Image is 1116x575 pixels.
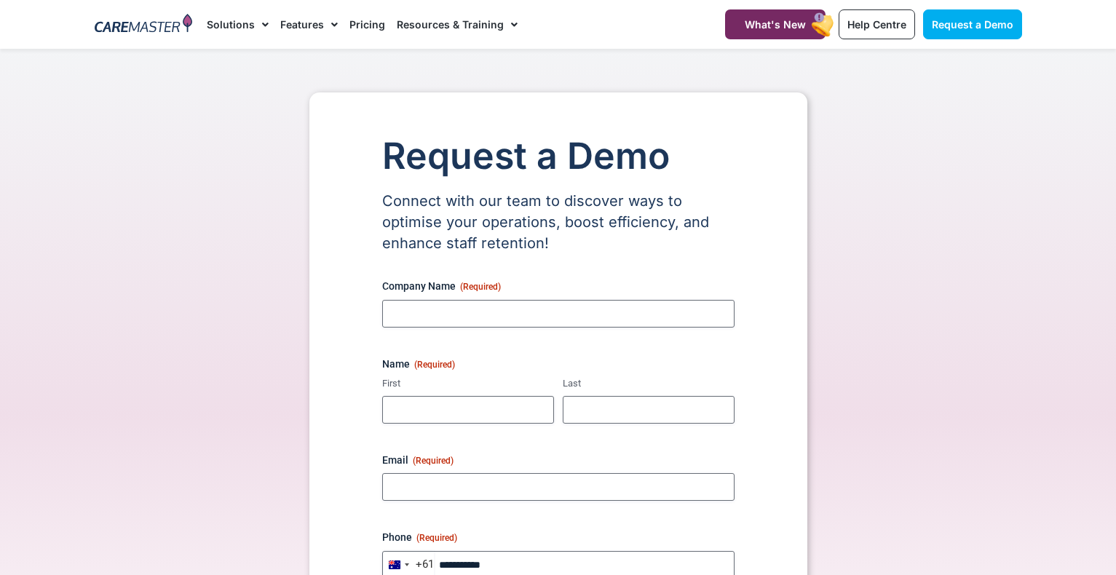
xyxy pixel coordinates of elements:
span: (Required) [414,360,455,370]
span: Help Centre [847,18,906,31]
span: (Required) [460,282,501,292]
span: What's New [745,18,806,31]
a: Request a Demo [923,9,1022,39]
label: Company Name [382,279,735,293]
div: +61 [416,559,434,570]
img: CareMaster Logo [95,14,193,36]
p: Connect with our team to discover ways to optimise your operations, boost efficiency, and enhance... [382,191,735,254]
label: Phone [382,530,735,544]
span: (Required) [413,456,454,466]
label: Email [382,453,735,467]
label: First [382,377,554,391]
h1: Request a Demo [382,136,735,176]
a: Help Centre [839,9,915,39]
label: Last [563,377,735,391]
span: (Required) [416,533,457,543]
legend: Name [382,357,455,371]
span: Request a Demo [932,18,1013,31]
a: What's New [725,9,826,39]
